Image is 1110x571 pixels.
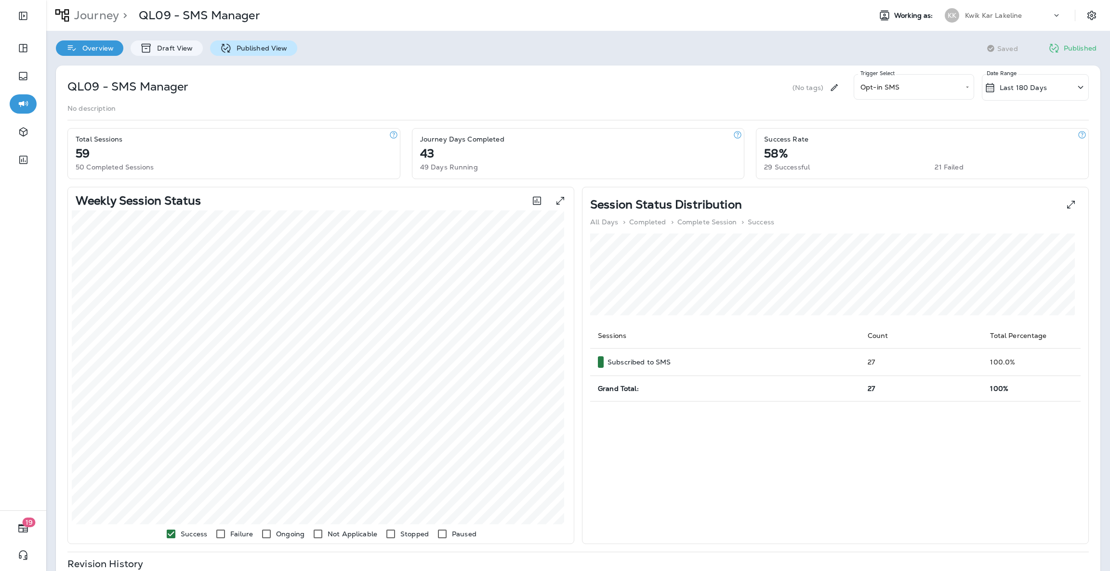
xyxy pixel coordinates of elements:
span: Working as: [894,12,935,20]
p: Not Applicable [328,530,377,538]
p: Journey Days Completed [420,135,504,143]
th: Count [860,323,983,349]
p: 29 Successful [764,163,810,171]
span: Saved [997,45,1018,52]
p: 49 Days Running [420,163,478,171]
p: Completed [629,218,666,226]
span: 27 [868,384,875,393]
p: Stopped [400,530,429,538]
p: No description [67,104,116,112]
p: Revision History [67,560,143,568]
p: Draft View [152,44,193,52]
p: All Days [590,218,618,226]
p: Success [748,218,774,226]
button: Toggle between session count and session percentage [527,191,547,210]
button: View graph expanded to full screen [551,191,570,210]
p: Ongoing [276,530,304,538]
p: 43 [420,150,434,157]
button: 19 [10,519,37,538]
p: Journey [70,8,119,23]
p: Last 180 Days [1000,84,1047,91]
p: Overview [78,44,114,52]
div: KK [945,8,959,23]
p: > [671,218,674,226]
p: Total Sessions [76,135,122,143]
div: Edit [825,74,843,101]
p: QL09 - SMS Manager [67,79,189,94]
p: Published View [232,44,288,52]
p: Session Status Distribution [590,201,742,208]
p: QL09 - SMS Manager [139,8,260,23]
td: 27 [860,348,983,376]
label: Trigger Select [860,70,895,77]
p: 21 Failed [935,163,963,171]
button: Expand Sidebar [10,6,37,26]
p: Paused [452,530,476,538]
p: Complete Session [677,218,737,226]
th: Total Percentage [982,323,1081,349]
p: Subscribed to SMS [608,358,671,366]
p: Weekly Session Status [76,197,201,205]
p: Kwik Kar Lakeline [965,12,1022,19]
p: Success [181,530,207,538]
p: > [623,218,625,226]
button: Settings [1083,7,1100,24]
p: Published [1064,44,1097,52]
p: 50 Completed Sessions [76,163,154,171]
p: > [119,8,127,23]
p: Success Rate [764,135,808,143]
p: 59 [76,150,90,157]
span: Grand Total: [598,384,639,393]
p: > [741,218,744,226]
p: (No tags) [793,84,823,91]
th: Sessions [590,323,860,349]
p: 58% [764,150,787,157]
button: View Pie expanded to full screen [1061,195,1081,214]
td: 100.0 % [982,348,1081,376]
p: Date Range [987,69,1018,77]
p: Failure [230,530,253,538]
div: Opt-in SMS [854,74,974,100]
span: 100% [990,384,1008,393]
span: 19 [23,518,36,527]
